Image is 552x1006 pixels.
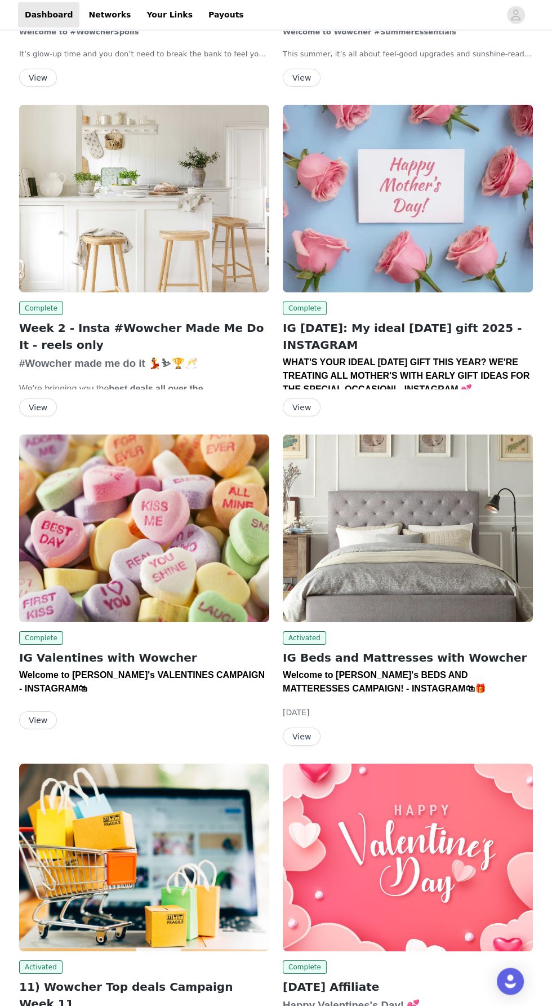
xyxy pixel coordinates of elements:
a: Dashboard [18,2,79,28]
a: View [283,74,320,82]
p: It’s glow-up time and you don’t need to break the bank to feel your best. From skincare heroes to... [19,48,269,60]
span: Activated [19,960,63,974]
img: wowcher.co.uk [19,105,269,293]
img: wowcher.co.uk [283,435,533,622]
h2: [DATE] Affiliate [283,978,533,995]
p: This summer, it’s all about feel-good upgrades and sunshine-ready savings! [283,48,533,60]
strong: #Wowcher made me do it 💃⛷🏆🥂 [19,357,198,369]
strong: Welcome to Wowcher #SummerEssentials [283,28,456,36]
div: avatar [510,6,521,24]
span: Complete [283,302,327,315]
img: wowcher.co.uk [19,764,269,951]
div: Open Intercom Messenger [497,968,524,995]
button: View [19,69,57,87]
strong: Welcome to [PERSON_NAME]'s VALENTINES CAMPAIGN - INSTAGRAM🛍 [19,670,265,693]
strong: Welcome to [PERSON_NAME]'s BEDS AND MATTERESSES CAMPAIGN! - INSTAGRAM🛍🎁 [283,670,486,693]
span: Activated [283,631,326,645]
h2: IG Beds and Mattresses with Wowcher [283,649,533,666]
h2: IG Valentines with Wowcher [19,649,269,666]
span: We're bringing you the for this TikTok collaboration! From mummy getaways, children toys, beauty ... [19,384,259,461]
strong: WHAT'S YOUR IDEAL [DATE] GIFT THIS YEAR? WE'RE TREATING ALL MOTHER'S WITH EARLY GIFT IDEAS FOR TH... [283,357,529,394]
img: wowcher.co.uk [283,105,533,293]
button: View [19,711,57,729]
img: wowcher.co.uk [19,435,269,622]
h2: Week 2 - Insta #Wowcher Made Me Do It - reels only [19,320,269,353]
a: View [283,733,320,741]
span: Complete [283,960,327,974]
a: View [283,404,320,412]
strong: Welcome to #WowcherSpoils [19,28,139,36]
a: Your Links [140,2,199,28]
button: View [283,69,320,87]
button: View [283,398,320,416]
strong: best deals all over the [GEOGRAPHIC_DATA] [19,384,210,407]
a: Networks [82,2,137,28]
span: Complete [19,631,63,645]
button: View [283,728,320,746]
span: Complete [19,302,63,315]
span: [DATE] [283,708,309,717]
a: View [19,74,57,82]
a: Payouts [202,2,251,28]
img: wowcher.co.uk [283,764,533,951]
h2: IG [DATE]: My ideal [DATE] gift 2025 - INSTAGRAM [283,320,533,353]
a: View [19,404,57,412]
button: View [19,398,57,416]
a: View [19,716,57,725]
